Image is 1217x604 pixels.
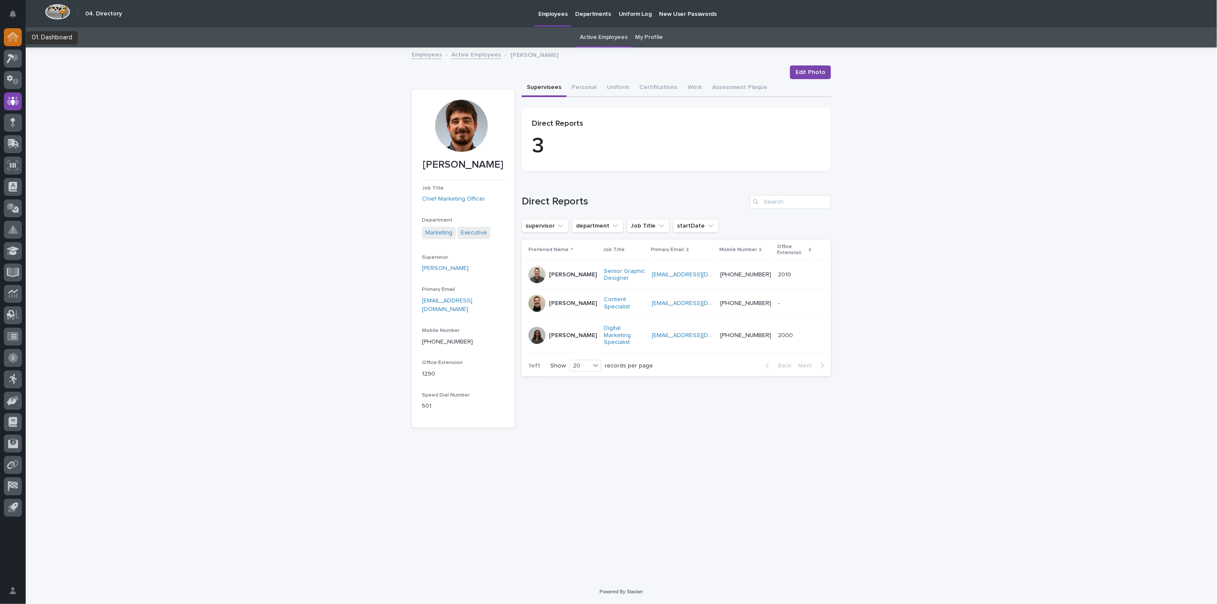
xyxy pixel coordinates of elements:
[549,271,597,278] p: [PERSON_NAME]
[778,269,793,278] p: 2010
[422,264,469,273] a: [PERSON_NAME]
[422,393,470,398] span: Speed Dial Number
[707,79,772,97] button: Assessment Plaque
[567,79,602,97] button: Personal
[422,328,460,333] span: Mobile Number
[4,5,22,23] button: Notifications
[85,10,122,18] h2: 04. Directory
[532,133,821,159] p: 3
[720,272,771,278] a: [PHONE_NUMBER]
[720,300,771,306] a: [PHONE_NUMBER]
[511,50,558,59] p: [PERSON_NAME]
[651,245,684,255] p: Primary Email
[604,268,645,282] a: Senior Graphic Designer
[778,298,781,307] p: -
[422,186,444,191] span: Job Title
[522,355,547,376] p: 1 of 1
[528,245,569,255] p: Preferred Name
[451,49,501,59] a: Active Employees
[773,363,791,369] span: Back
[719,245,757,255] p: Mobile Number
[522,261,831,289] tr: [PERSON_NAME]Senior Graphic Designer [EMAIL_ADDRESS][DOMAIN_NAME] [PHONE_NUMBER]20102010
[522,317,831,353] tr: [PERSON_NAME]Digital Marketing Specialist [EMAIL_ADDRESS][DOMAIN_NAME] [PHONE_NUMBER]20002000
[422,218,452,223] span: Department
[635,27,663,47] a: My Profile
[422,339,473,345] a: [PHONE_NUMBER]
[522,79,567,97] button: Supervisees
[750,195,831,209] input: Search
[759,362,795,370] button: Back
[602,79,634,97] button: Uniform
[796,68,825,77] span: Edit Photo
[652,300,749,306] a: [EMAIL_ADDRESS][DOMAIN_NAME]
[634,79,683,97] button: Certifications
[720,332,771,338] a: [PHONE_NUMBER]
[652,272,749,278] a: [EMAIL_ADDRESS][DOMAIN_NAME]
[422,287,455,292] span: Primary Email
[522,219,569,233] button: supervisor
[11,10,22,24] div: Notifications
[549,332,597,339] p: [PERSON_NAME]
[422,255,448,260] span: Supervisor
[777,242,807,258] p: Office Extension
[461,228,487,237] a: Executive
[422,370,505,379] p: 1290
[45,4,70,20] img: Workspace Logo
[605,362,653,370] p: records per page
[790,65,831,79] button: Edit Photo
[798,363,817,369] span: Next
[422,195,485,204] a: Chief Marketing Officer
[422,159,505,171] p: [PERSON_NAME]
[549,300,597,307] p: [PERSON_NAME]
[412,49,442,59] a: Employees
[603,245,625,255] p: Job Title
[627,219,670,233] button: Job Title
[422,360,463,365] span: Office Extension
[532,119,821,129] p: Direct Reports
[604,296,645,311] a: Content Specialist
[600,589,643,594] a: Powered By Stacker
[572,219,623,233] button: department
[604,325,645,346] a: Digital Marketing Specialist
[422,298,472,313] a: [EMAIL_ADDRESS][DOMAIN_NAME]
[778,330,795,339] p: 2000
[652,332,749,338] a: [EMAIL_ADDRESS][DOMAIN_NAME]
[522,289,831,318] tr: [PERSON_NAME]Content Specialist [EMAIL_ADDRESS][DOMAIN_NAME] [PHONE_NUMBER]--
[673,219,719,233] button: startDate
[522,195,746,208] h1: Direct Reports
[570,361,590,370] div: 20
[422,402,505,411] p: 501
[550,362,566,370] p: Show
[425,228,452,237] a: Marketing
[580,27,628,47] a: Active Employees
[683,79,707,97] button: Work
[795,362,831,370] button: Next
